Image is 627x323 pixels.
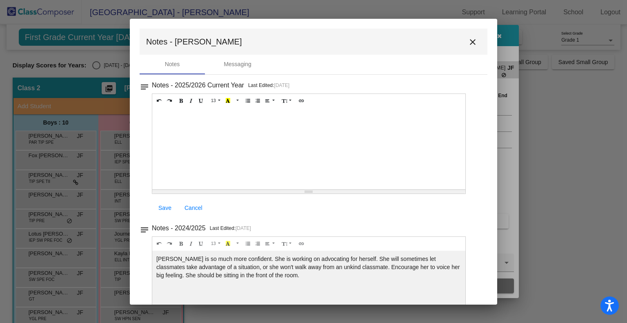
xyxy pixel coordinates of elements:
[165,60,180,69] div: Notes
[253,96,263,106] button: Ordered list (CTRL+SHIFT+NUM8)
[176,96,187,106] button: Bold (CTRL+B)
[211,98,216,103] span: 13
[140,80,149,89] mat-icon: notes
[208,239,223,249] button: Font Size
[176,239,187,249] button: Bold (CTRL+B)
[196,96,206,106] button: Underline (CTRL+U)
[274,82,289,88] span: [DATE]
[154,239,165,249] button: Undo (CTRL+Z)
[164,96,174,106] button: Redo (CTRL+Y)
[186,239,196,249] button: Italic (CTRL+I)
[243,239,253,249] button: Unordered list (CTRL+SHIFT+NUM7)
[296,239,307,249] button: Link (CTRL+K)
[243,96,253,106] button: Unordered list (CTRL+SHIFT+NUM7)
[164,239,174,249] button: Redo (CTRL+Y)
[196,239,206,249] button: Underline (CTRL+U)
[296,96,307,106] button: Link (CTRL+K)
[208,96,223,106] button: Font Size
[140,223,149,232] mat-icon: notes
[158,205,171,211] span: Save
[224,60,251,69] div: Messaging
[186,96,196,106] button: Italic (CTRL+I)
[223,96,233,106] button: Recent Color
[262,96,278,106] button: Paragraph
[152,80,244,91] h3: Notes - 2025/2026 Current Year
[152,223,206,234] h3: Notes - 2024/2025
[154,96,165,106] button: Undo (CTRL+Z)
[152,190,465,194] div: Resize
[223,239,233,249] button: Recent Color
[233,239,241,249] button: More Color
[211,241,216,246] span: 13
[236,225,251,231] span: [DATE]
[280,96,295,106] button: Line Height
[468,37,478,47] mat-icon: close
[248,81,289,89] p: Last Edited:
[210,224,251,232] p: Last Edited:
[233,96,241,106] button: More Color
[280,239,295,249] button: Line Height
[146,35,242,48] span: Notes - [PERSON_NAME]
[253,239,263,249] button: Ordered list (CTRL+SHIFT+NUM8)
[262,239,278,249] button: Paragraph
[185,205,202,211] span: Cancel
